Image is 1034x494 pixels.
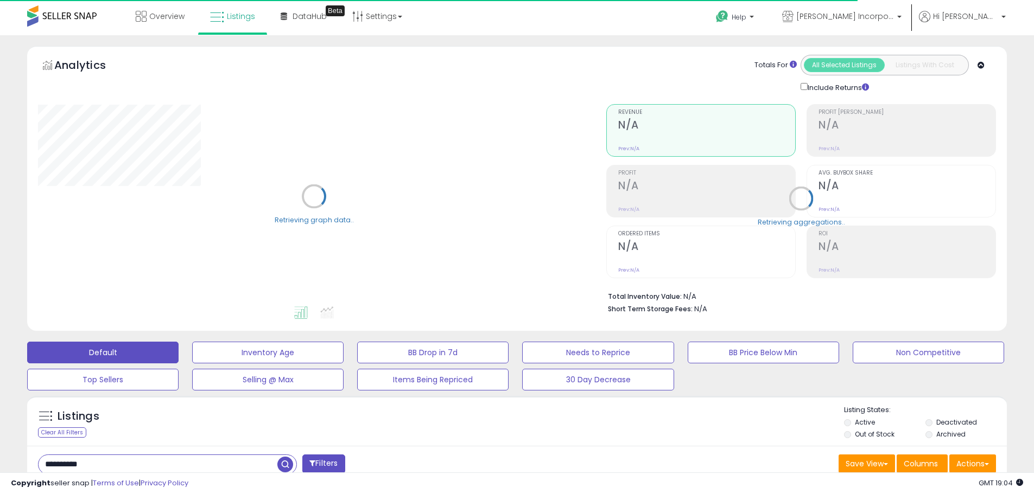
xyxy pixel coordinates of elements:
[949,454,996,473] button: Actions
[357,342,509,363] button: BB Drop in 7d
[27,342,179,363] button: Default
[839,454,895,473] button: Save View
[853,342,1004,363] button: Non Competitive
[192,369,344,390] button: Selling @ Max
[302,454,345,473] button: Filters
[758,217,845,227] div: Retrieving aggregations..
[855,418,875,427] label: Active
[293,11,327,22] span: DataHub
[58,409,99,424] h5: Listings
[897,454,948,473] button: Columns
[275,215,354,224] div: Retrieving graph data..
[732,12,746,22] span: Help
[11,478,188,489] div: seller snap | |
[754,60,797,70] div: Totals For
[855,429,895,439] label: Out of Stock
[979,478,1023,488] span: 2025-09-12 19:04 GMT
[919,11,1006,35] a: Hi [PERSON_NAME]
[933,11,998,22] span: Hi [PERSON_NAME]
[227,11,255,22] span: Listings
[804,58,885,72] button: All Selected Listings
[141,478,188,488] a: Privacy Policy
[38,427,86,438] div: Clear All Filters
[149,11,185,22] span: Overview
[936,418,977,427] label: Deactivated
[357,369,509,390] button: Items Being Repriced
[688,342,839,363] button: BB Price Below Min
[715,10,729,23] i: Get Help
[522,369,674,390] button: 30 Day Decrease
[326,5,345,16] div: Tooltip anchor
[11,478,50,488] strong: Copyright
[707,2,765,35] a: Help
[792,81,882,93] div: Include Returns
[54,57,127,75] h5: Analytics
[936,429,966,439] label: Archived
[796,11,894,22] span: [PERSON_NAME] Incorporated
[844,405,1007,415] p: Listing States:
[904,458,938,469] span: Columns
[192,342,344,363] button: Inventory Age
[884,58,965,72] button: Listings With Cost
[93,478,139,488] a: Terms of Use
[522,342,674,363] button: Needs to Reprice
[27,369,179,390] button: Top Sellers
